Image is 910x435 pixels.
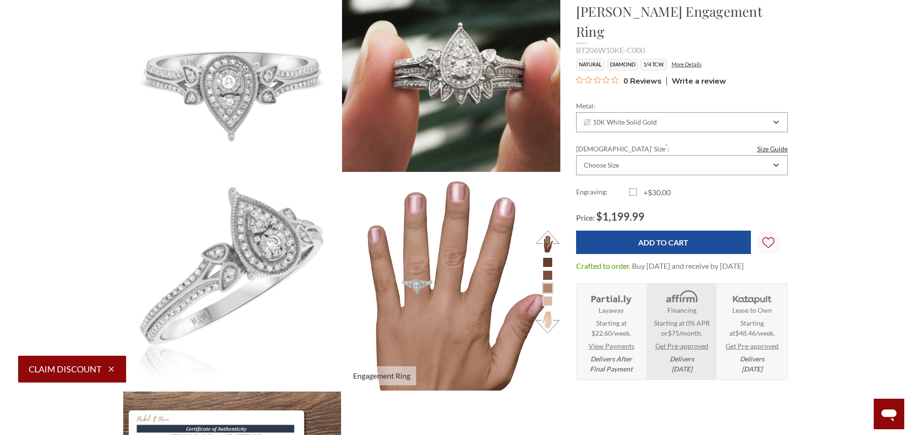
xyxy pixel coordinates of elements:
button: Rated 0 out of 5 stars from 0 reviews. Jump to reviews. [576,74,662,88]
li: Layaway [577,284,646,380]
li: Affirm [647,284,716,380]
img: Photo of Edith 1/4 cttw Pear Cut Engagement Ring 10K White Gold [BT206WE-C000] [123,173,342,391]
dd: Buy [DATE] and receive by [DATE] [632,260,744,272]
span: [DATE] [742,365,762,373]
a: Get Pre-approved [726,341,779,351]
a: Wish Lists [757,231,781,255]
span: Starting at . [720,318,784,338]
h1: [PERSON_NAME] Engagement Ring [576,1,788,42]
img: Katapult [730,289,774,306]
span: 0 Reviews [623,74,662,88]
a: View Payments [589,341,634,351]
label: Engraving: [576,187,629,198]
button: Claim Discount [18,356,126,382]
div: Choose Size [584,161,619,169]
em: Delivers [740,354,764,374]
label: +$30.00 [629,187,682,198]
img: Affirm [659,289,704,306]
li: 1/4 TCW. [641,59,667,71]
li: Natural [576,59,605,71]
li: Katapult [717,284,787,380]
span: Price: [576,213,595,222]
div: Combobox [576,155,788,175]
span: $75 [668,329,679,337]
em: Delivers After Final Payment [590,354,632,374]
li: Diamond [607,59,638,71]
a: Get Pre-approved [655,341,708,351]
div: BT206W10KE-C000 [576,44,788,56]
img: Layaway [589,289,633,306]
label: Metal: [576,101,788,111]
svg: Wish Lists [762,207,774,278]
strong: Layaway [599,305,624,315]
input: Add to Cart [576,231,751,254]
span: Engagement Ring [347,366,416,385]
span: [DATE] [672,365,692,373]
span: Starting at 0% APR or /month. [650,318,713,338]
dt: Crafted to order. [576,260,631,272]
a: Size Guide [757,144,788,154]
span: $1,199.99 [596,210,644,223]
span: $48.46/week [735,329,773,337]
a: More Details [672,61,702,67]
strong: Lease to Own [732,305,772,315]
div: Combobox [576,112,788,132]
div: Write a review [666,77,726,85]
strong: Financing [667,305,696,315]
span: 10K White Solid Gold [584,118,657,126]
em: Delivers [670,354,694,374]
label: [DEMOGRAPHIC_DATA]' Size : [576,144,788,154]
span: Starting at $22.60/week. [591,318,631,338]
img: Photo of Edith 1/4 cttw Pear Cut Engagement Ring 10K White Gold [BT206WE-C000] [HT-2] [342,173,560,391]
